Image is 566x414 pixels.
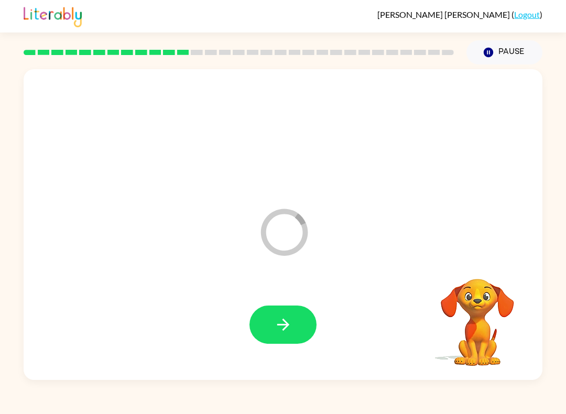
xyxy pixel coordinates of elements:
[466,40,542,64] button: Pause
[377,9,511,19] span: [PERSON_NAME] [PERSON_NAME]
[24,4,82,27] img: Literably
[377,9,542,19] div: ( )
[514,9,540,19] a: Logout
[425,263,530,367] video: Your browser must support playing .mp4 files to use Literably. Please try using another browser.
